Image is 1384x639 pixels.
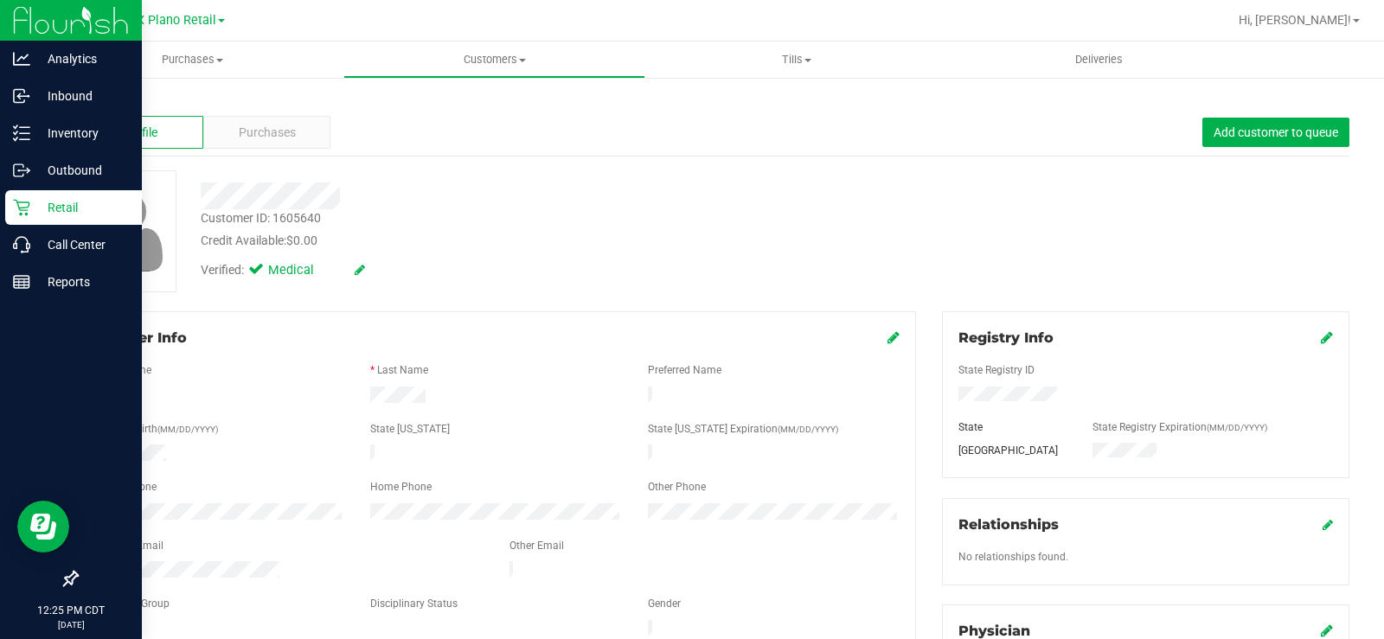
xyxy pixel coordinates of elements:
[945,443,1079,458] div: [GEOGRAPHIC_DATA]
[958,516,1059,533] span: Relationships
[30,86,134,106] p: Inbound
[17,501,69,553] iframe: Resource center
[958,362,1035,378] label: State Registry ID
[13,125,30,142] inline-svg: Inventory
[30,48,134,69] p: Analytics
[1207,423,1267,432] span: (MM/DD/YYYY)
[13,87,30,105] inline-svg: Inbound
[30,272,134,292] p: Reports
[13,236,30,253] inline-svg: Call Center
[201,261,365,280] div: Verified:
[343,42,645,78] a: Customers
[239,124,296,142] span: Purchases
[201,232,824,250] div: Credit Available:
[344,52,644,67] span: Customers
[370,479,432,495] label: Home Phone
[509,538,564,553] label: Other Email
[1092,419,1267,435] label: State Registry Expiration
[30,123,134,144] p: Inventory
[648,596,681,611] label: Gender
[13,50,30,67] inline-svg: Analytics
[8,618,134,631] p: [DATE]
[778,425,838,434] span: (MM/DD/YYYY)
[30,160,134,181] p: Outbound
[1052,52,1146,67] span: Deliveries
[129,13,216,28] span: TX Plano Retail
[648,479,706,495] label: Other Phone
[30,234,134,255] p: Call Center
[645,42,947,78] a: Tills
[646,52,946,67] span: Tills
[13,273,30,291] inline-svg: Reports
[1239,13,1351,27] span: Hi, [PERSON_NAME]!
[1202,118,1349,147] button: Add customer to queue
[648,421,838,437] label: State [US_STATE] Expiration
[370,596,458,611] label: Disciplinary Status
[370,421,450,437] label: State [US_STATE]
[268,261,337,280] span: Medical
[13,162,30,179] inline-svg: Outbound
[30,197,134,218] p: Retail
[958,329,1054,346] span: Registry Info
[201,209,321,227] div: Customer ID: 1605640
[157,425,218,434] span: (MM/DD/YYYY)
[99,421,218,437] label: Date of Birth
[8,603,134,618] p: 12:25 PM CDT
[377,362,428,378] label: Last Name
[1214,125,1338,139] span: Add customer to queue
[958,623,1030,639] span: Physician
[958,549,1068,565] label: No relationships found.
[286,233,317,247] span: $0.00
[42,52,343,67] span: Purchases
[948,42,1250,78] a: Deliveries
[13,199,30,216] inline-svg: Retail
[648,362,721,378] label: Preferred Name
[945,419,1079,435] div: State
[42,42,343,78] a: Purchases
